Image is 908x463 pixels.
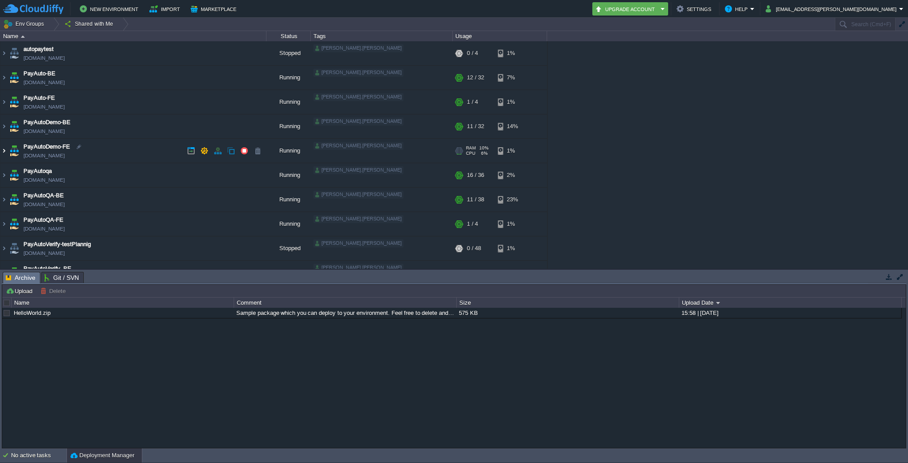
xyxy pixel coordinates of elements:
[266,261,311,285] div: Running
[23,200,65,209] a: [DOMAIN_NAME]
[766,4,899,14] button: [EMAIL_ADDRESS][PERSON_NAME][DOMAIN_NAME]
[0,261,8,285] img: AMDAwAAAACH5BAEAAAAALAAAAAABAAEAAAICRAEAOw==
[23,94,55,102] a: PayAuto-FE
[64,18,116,30] button: Shared with Me
[313,44,403,52] div: [PERSON_NAME].[PERSON_NAME]
[70,451,134,460] button: Deployment Manager
[498,261,527,285] div: 3%
[498,139,527,163] div: 1%
[23,102,65,111] a: [DOMAIN_NAME]
[21,35,25,38] img: AMDAwAAAACH5BAEAAAAALAAAAAABAAEAAAICRAEAOw==
[8,41,20,65] img: AMDAwAAAACH5BAEAAAAALAAAAAABAAEAAAICRAEAOw==
[3,18,47,30] button: Env Groups
[0,41,8,65] img: AMDAwAAAACH5BAEAAAAALAAAAAABAAEAAAICRAEAOw==
[266,236,311,260] div: Stopped
[313,191,403,199] div: [PERSON_NAME].[PERSON_NAME]
[457,298,679,308] div: Size
[313,215,403,223] div: [PERSON_NAME].[PERSON_NAME]
[6,272,35,283] span: Archive
[23,240,91,249] a: PayAutoVerify-testPlannig
[8,163,20,187] img: AMDAwAAAACH5BAEAAAAALAAAAAABAAEAAAICRAEAOw==
[14,310,51,316] a: HelloWorld.zip
[23,78,65,87] a: [DOMAIN_NAME]
[23,142,70,151] a: PayAutoDemo-FE
[0,139,8,163] img: AMDAwAAAACH5BAEAAAAALAAAAAABAAEAAAICRAEAOw==
[23,127,65,136] a: [DOMAIN_NAME]
[467,163,484,187] div: 16 / 36
[8,139,20,163] img: AMDAwAAAACH5BAEAAAAALAAAAAABAAEAAAICRAEAOw==
[8,212,20,236] img: AMDAwAAAACH5BAEAAAAALAAAAAABAAEAAAICRAEAOw==
[457,308,678,318] div: 575 KB
[679,308,901,318] div: 15:58 | [DATE]
[467,114,484,138] div: 11 / 32
[0,66,8,90] img: AMDAwAAAACH5BAEAAAAALAAAAAABAAEAAAICRAEAOw==
[23,191,64,200] a: PayAutoQA-BE
[498,114,527,138] div: 14%
[235,298,456,308] div: Comment
[313,166,403,174] div: [PERSON_NAME].[PERSON_NAME]
[677,4,714,14] button: Settings
[466,151,475,156] span: CPU
[313,264,403,272] div: [PERSON_NAME].[PERSON_NAME]
[498,188,527,212] div: 23%
[467,90,478,114] div: 1 / 4
[234,308,456,318] div: Sample package which you can deploy to your environment. Feel free to delete and upload a package...
[871,428,899,454] iframe: chat widget
[23,151,65,160] a: [DOMAIN_NAME]
[725,4,750,14] button: Help
[0,90,8,114] img: AMDAwAAAACH5BAEAAAAALAAAAAABAAEAAAICRAEAOw==
[23,118,70,127] a: PayAutoDemo-BE
[80,4,141,14] button: New Environment
[266,163,311,187] div: Running
[266,41,311,65] div: Stopped
[467,41,478,65] div: 0 / 4
[0,212,8,236] img: AMDAwAAAACH5BAEAAAAALAAAAAABAAEAAAICRAEAOw==
[313,69,403,77] div: [PERSON_NAME].[PERSON_NAME]
[6,287,35,295] button: Upload
[466,145,476,151] span: RAM
[498,212,527,236] div: 1%
[8,90,20,114] img: AMDAwAAAACH5BAEAAAAALAAAAAABAAEAAAICRAEAOw==
[479,145,489,151] span: 10%
[467,212,478,236] div: 1 / 4
[313,239,403,247] div: [PERSON_NAME].[PERSON_NAME]
[149,4,183,14] button: Import
[23,264,71,273] a: PayAutoVerify_BE
[467,236,481,260] div: 0 / 48
[498,236,527,260] div: 1%
[11,448,67,463] div: No active tasks
[467,66,484,90] div: 12 / 32
[479,151,488,156] span: 6%
[266,188,311,212] div: Running
[8,188,20,212] img: AMDAwAAAACH5BAEAAAAALAAAAAABAAEAAAICRAEAOw==
[23,216,63,224] a: PayAutoQA-FE
[266,114,311,138] div: Running
[23,54,65,63] a: [DOMAIN_NAME]
[266,212,311,236] div: Running
[595,4,658,14] button: Upgrade Account
[467,261,484,285] div: 12 / 32
[40,287,68,295] button: Delete
[313,93,403,101] div: [PERSON_NAME].[PERSON_NAME]
[23,167,52,176] a: PayAutoqa
[23,69,55,78] a: PayAuto-BE
[8,66,20,90] img: AMDAwAAAACH5BAEAAAAALAAAAAABAAEAAAICRAEAOw==
[23,249,65,258] a: [DOMAIN_NAME]
[266,90,311,114] div: Running
[313,142,403,150] div: [PERSON_NAME].[PERSON_NAME]
[313,118,403,126] div: [PERSON_NAME].[PERSON_NAME]
[0,188,8,212] img: AMDAwAAAACH5BAEAAAAALAAAAAABAAEAAAICRAEAOw==
[1,31,266,41] div: Name
[8,114,20,138] img: AMDAwAAAACH5BAEAAAAALAAAAAABAAEAAAICRAEAOw==
[23,176,65,184] a: [DOMAIN_NAME]
[498,163,527,187] div: 2%
[23,45,54,54] a: autopaytest
[8,261,20,285] img: AMDAwAAAACH5BAEAAAAALAAAAAABAAEAAAICRAEAOw==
